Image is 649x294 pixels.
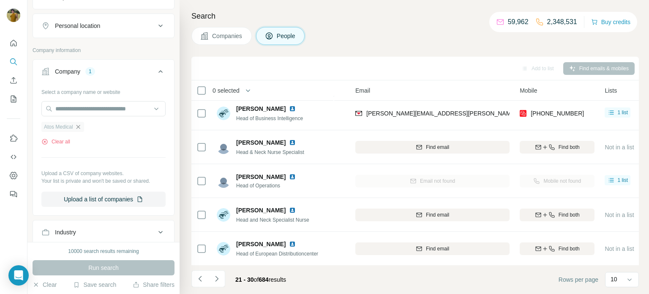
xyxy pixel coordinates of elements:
span: Atos Medical [44,123,73,131]
button: Find both [520,242,594,255]
span: [PERSON_NAME] [236,173,286,181]
p: Upload a CSV of company websites. [41,170,166,177]
span: results [235,276,286,283]
span: Find email [426,245,449,253]
div: Open Intercom Messenger [8,265,29,286]
img: Avatar [217,174,230,188]
span: Mobile [520,86,537,95]
span: Email [355,86,370,95]
button: Company1 [33,61,174,85]
span: [PHONE_NUMBER] [531,110,584,117]
img: Avatar [217,140,230,154]
span: Not in a list [605,245,634,252]
button: Navigate to next page [208,270,225,287]
button: Search [7,54,20,69]
span: [PERSON_NAME] [236,206,286,214]
button: Industry [33,222,174,242]
img: LinkedIn logo [289,139,296,146]
span: of [254,276,259,283]
button: Clear all [41,138,70,146]
button: Navigate to previous page [191,270,208,287]
p: 10 [611,275,617,283]
span: People [277,32,296,40]
span: Find email [426,143,449,151]
button: Personal location [33,16,174,36]
button: Save search [73,280,116,289]
span: 0 selected [213,86,240,95]
button: Dashboard [7,168,20,183]
div: 10000 search results remaining [68,247,139,255]
button: Find email [355,141,510,154]
span: 1 list [617,176,628,184]
button: Use Surfe on LinkedIn [7,131,20,146]
div: 1 [85,68,95,75]
span: Rows per page [559,275,598,284]
span: Find email [426,211,449,219]
button: Feedback [7,187,20,202]
img: Avatar [217,242,230,256]
img: LinkedIn logo [289,105,296,112]
span: Head and Neck Specialist Nurse [236,217,309,223]
button: Find email [355,242,510,255]
span: [PERSON_NAME] [236,138,286,147]
button: Upload a list of companies [41,192,166,207]
button: My lists [7,91,20,107]
button: Use Surfe API [7,149,20,165]
img: provider findymail logo [355,109,362,118]
span: Find both [559,245,580,253]
span: Find both [559,211,580,219]
button: Clear [33,280,57,289]
img: Avatar [217,208,230,222]
span: Head of European Distributioncenter [236,251,318,257]
span: Lists [605,86,617,95]
img: Avatar [7,8,20,22]
div: Select a company name or website [41,85,166,96]
button: Enrich CSV [7,73,20,88]
button: Quick start [7,36,20,51]
img: Avatar [217,107,230,120]
span: Head of Business Intelligence [236,115,303,121]
button: Find email [355,209,510,221]
span: [PERSON_NAME] [236,104,286,113]
div: Personal location [55,22,100,30]
h4: Search [191,10,639,22]
span: [PERSON_NAME] [236,240,286,248]
span: [PERSON_NAME][EMAIL_ADDRESS][PERSON_NAME][DOMAIN_NAME] [366,110,564,117]
p: 59,962 [508,17,529,27]
span: Not in a list [605,212,634,218]
span: Companies [212,32,243,40]
span: Find both [559,143,580,151]
div: Company [55,67,80,76]
p: 2,348,531 [547,17,577,27]
span: Head & Neck Nurse Specialist [236,149,304,155]
div: Industry [55,228,76,236]
span: 21 - 30 [235,276,254,283]
img: LinkedIn logo [289,207,296,214]
p: Company information [33,47,175,54]
span: 1 list [617,109,628,116]
button: Find both [520,141,594,154]
span: 684 [259,276,268,283]
button: Buy credits [591,16,630,28]
button: Share filters [133,280,175,289]
span: Not in a list [605,144,634,151]
span: Head of Operations [236,182,299,190]
img: LinkedIn logo [289,241,296,247]
button: Find both [520,209,594,221]
p: Your list is private and won't be saved or shared. [41,177,166,185]
img: LinkedIn logo [289,173,296,180]
img: provider prospeo logo [520,109,526,118]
